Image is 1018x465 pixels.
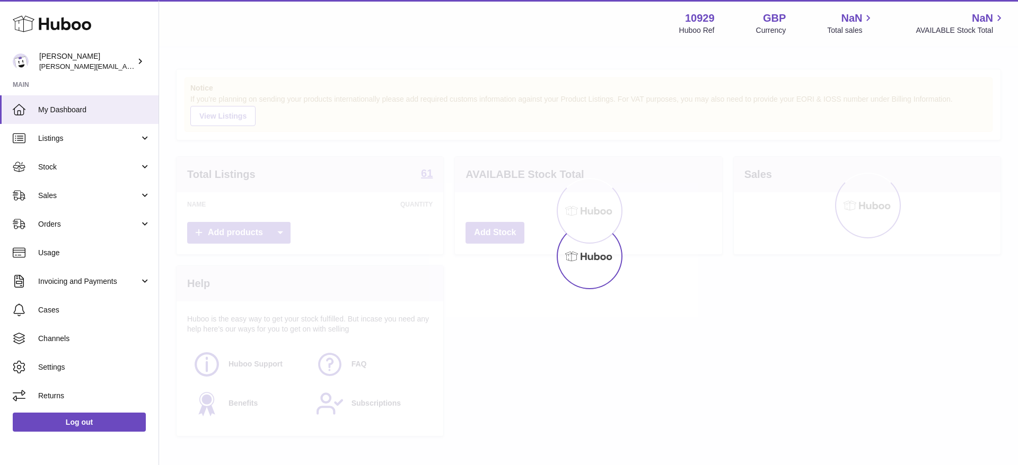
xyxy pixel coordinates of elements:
a: Log out [13,413,146,432]
span: Cases [38,305,151,315]
span: Listings [38,133,139,144]
img: thomas@otesports.co.uk [13,53,29,69]
span: [PERSON_NAME][EMAIL_ADDRESS][DOMAIN_NAME] [39,62,213,70]
span: AVAILABLE Stock Total [916,25,1005,35]
span: Orders [38,219,139,229]
div: Huboo Ref [679,25,715,35]
span: Total sales [827,25,874,35]
div: [PERSON_NAME] [39,51,135,71]
span: Channels [38,334,151,344]
strong: 10929 [685,11,715,25]
span: My Dashboard [38,105,151,115]
span: Sales [38,191,139,201]
a: NaN AVAILABLE Stock Total [916,11,1005,35]
span: NaN [972,11,993,25]
span: Returns [38,391,151,401]
a: NaN Total sales [827,11,874,35]
div: Currency [756,25,786,35]
span: NaN [841,11,862,25]
span: Usage [38,248,151,258]
span: Stock [38,162,139,172]
span: Invoicing and Payments [38,276,139,287]
strong: GBP [763,11,786,25]
span: Settings [38,362,151,372]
